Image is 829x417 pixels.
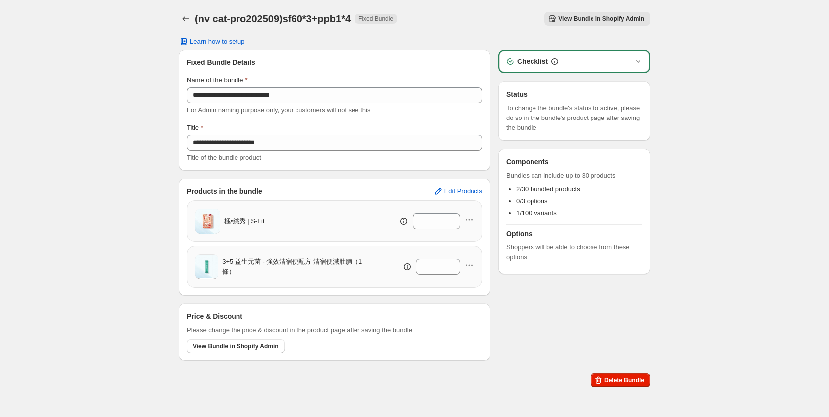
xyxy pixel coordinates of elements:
[506,171,642,180] span: Bundles can include up to 30 products
[187,311,242,321] h3: Price & Discount
[187,58,482,67] h3: Fixed Bundle Details
[506,103,642,133] span: To change the bundle's status to active, please do so in the bundle's product page after saving t...
[193,342,279,350] span: View Bundle in Shopify Admin
[604,376,644,384] span: Delete Bundle
[187,325,412,335] span: Please change the price & discount in the product page after saving the bundle
[187,339,285,353] button: View Bundle in Shopify Admin
[544,12,650,26] button: View Bundle in Shopify Admin
[187,106,370,114] span: For Admin naming purpose only, your customers will not see this
[224,216,265,226] span: 極•纖秀 | S-Fit
[187,123,203,133] label: Title
[195,255,218,278] img: 3+5 益生元菌 - 強效清宿便配方 清宿便減肚腩（1條）
[222,257,363,277] span: 3+5 益生元菌 - 強效清宿便配方 清宿便減肚腩（1條）
[195,209,220,234] img: 極•纖秀 | S-Fit
[173,35,251,49] button: Learn how to setup
[506,242,642,262] span: Shoppers will be able to choose from these options
[591,373,650,387] button: Delete Bundle
[187,186,262,196] h3: Products in the bundle
[190,38,245,46] span: Learn how to setup
[558,15,644,23] span: View Bundle in Shopify Admin
[517,57,548,66] h3: Checklist
[516,185,580,193] span: 2/30 bundled products
[516,197,548,205] span: 0/3 options
[506,157,549,167] h3: Components
[506,89,642,99] h3: Status
[358,15,393,23] span: Fixed Bundle
[427,183,488,199] button: Edit Products
[506,229,642,238] h3: Options
[195,13,351,25] h1: (nv cat-pro202509)sf60*3+ppb1*4
[187,154,261,161] span: Title of the bundle product
[179,12,193,26] button: Back
[516,209,557,217] span: 1/100 variants
[187,75,248,85] label: Name of the bundle
[444,187,482,195] span: Edit Products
